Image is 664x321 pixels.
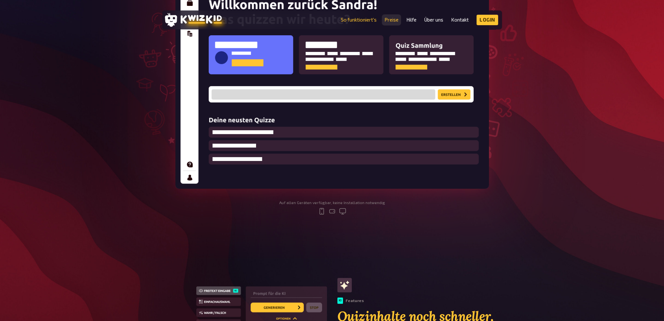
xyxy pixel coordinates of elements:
a: So funktioniert's [341,17,377,23]
a: Kontakt [451,17,469,23]
a: Preise [384,17,398,23]
a: Hilfe [406,17,416,23]
a: Login [477,15,498,25]
div: Auf allen Geräten verfügbar, keine Installation notwendig [279,201,385,205]
svg: tablet [328,207,336,215]
div: KI [337,297,343,303]
svg: mobile [318,207,326,215]
svg: desktop [339,207,347,215]
div: Features [337,297,364,303]
a: Über uns [424,17,443,23]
